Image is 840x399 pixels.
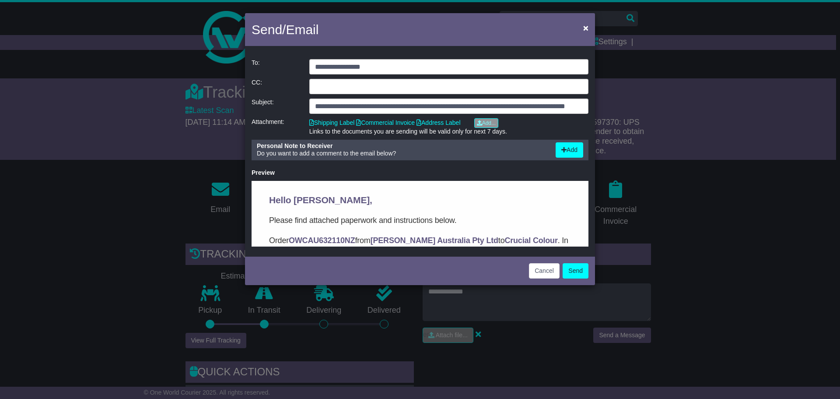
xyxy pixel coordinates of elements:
[17,53,319,90] p: Order from to . In this email you’ll find important information about your order, and what you ne...
[416,119,461,126] a: Address Label
[563,263,588,279] button: Send
[247,59,305,74] div: To:
[119,55,247,64] strong: [PERSON_NAME] Australia Pty Ltd
[252,20,318,39] h4: Send/Email
[579,19,593,37] button: Close
[529,263,560,279] button: Cancel
[17,14,121,24] span: Hello [PERSON_NAME],
[252,169,588,177] div: Preview
[247,118,305,135] div: Attachment:
[257,142,547,150] div: Personal Note to Receiver
[309,128,588,135] div: Links to the documents you are sending will be valid only for next 7 days.
[253,55,306,64] strong: Crucial Colour
[252,142,551,158] div: Do you want to add a comment to the email below?
[583,23,588,33] span: ×
[474,118,498,128] a: Add...
[556,142,583,158] button: Add
[247,79,305,94] div: CC:
[247,99,305,114] div: Subject:
[17,33,319,46] p: Please find attached paperwork and instructions below.
[356,119,415,126] a: Commercial Invoice
[309,119,355,126] a: Shipping Label
[37,55,103,64] strong: OWCAU632110NZ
